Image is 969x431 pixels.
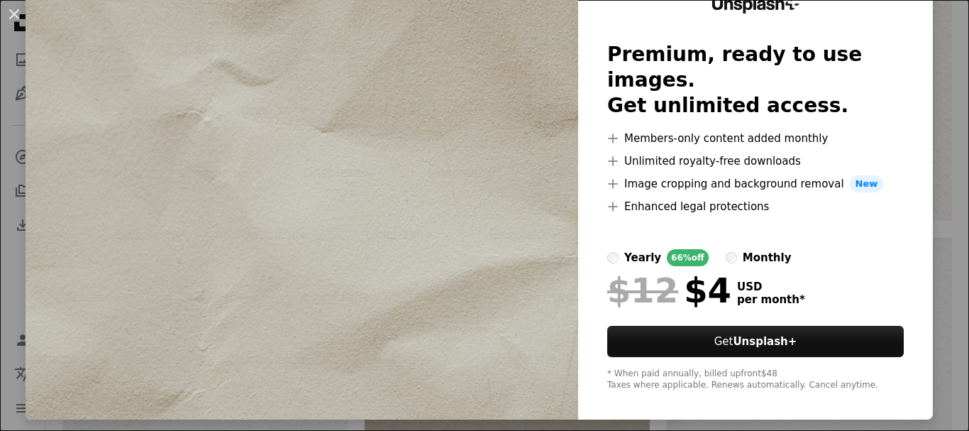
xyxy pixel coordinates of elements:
span: per month * [737,293,805,306]
div: yearly [624,249,661,266]
span: $12 [607,272,678,309]
span: USD [737,280,805,293]
li: Members-only content added monthly [607,130,904,147]
input: yearly66%off [607,252,619,263]
div: 66% off [667,249,709,266]
li: Enhanced legal protections [607,198,904,215]
li: Unlimited royalty-free downloads [607,153,904,170]
button: GetUnsplash+ [607,326,904,357]
input: monthly [726,252,737,263]
div: * When paid annually, billed upfront $48 Taxes where applicable. Renews automatically. Cancel any... [607,369,904,391]
li: Image cropping and background removal [607,175,904,192]
div: $4 [607,272,731,309]
h2: Premium, ready to use images. Get unlimited access. [607,42,904,119]
div: monthly [743,249,792,266]
span: New [850,175,884,192]
strong: Unsplash+ [733,335,797,348]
